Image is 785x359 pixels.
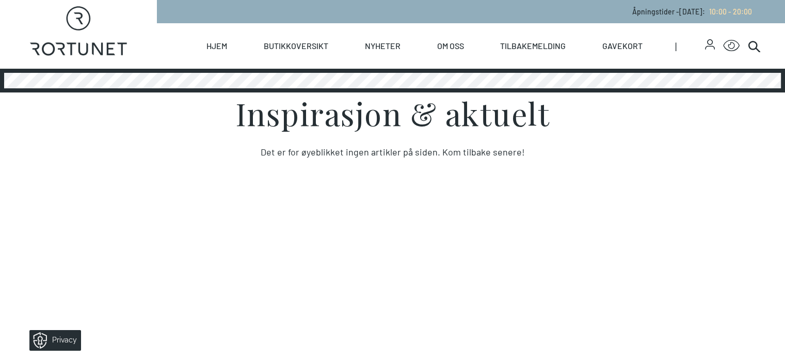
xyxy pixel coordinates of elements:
button: Open Accessibility Menu [723,38,740,54]
span: 10:00 - 20:00 [709,7,752,16]
a: Butikkoversikt [264,23,328,69]
a: Gavekort [602,23,643,69]
iframe: Manage Preferences [10,326,94,354]
a: Nyheter [365,23,400,69]
a: Om oss [437,23,463,69]
h1: Inspirasjon & aktuelt [137,98,649,129]
p: Åpningstider - [DATE] : [632,6,752,17]
a: 10:00 - 20:00 [705,7,752,16]
a: Hjem [206,23,227,69]
span: | [675,23,705,69]
div: Det er for øyeblikket ingen artikler på siden. Kom tilbake senere! [137,145,649,159]
a: Tilbakemelding [500,23,566,69]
